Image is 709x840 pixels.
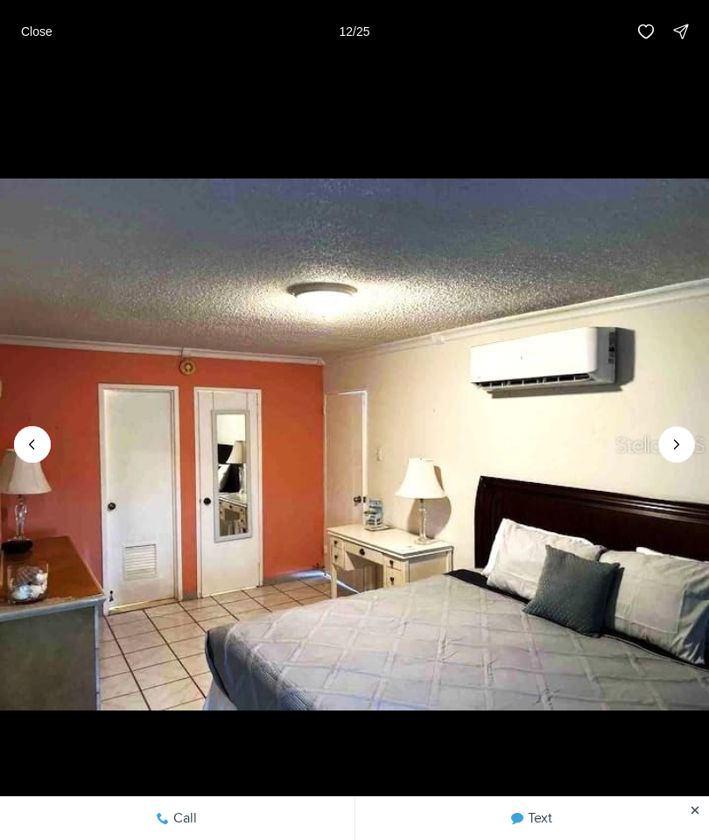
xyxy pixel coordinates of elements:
p: Close [21,24,53,38]
button: Close [11,14,63,49]
button: Next slide [658,426,695,463]
p: 12 / 25 [339,24,369,38]
button: Previous slide [14,426,51,463]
